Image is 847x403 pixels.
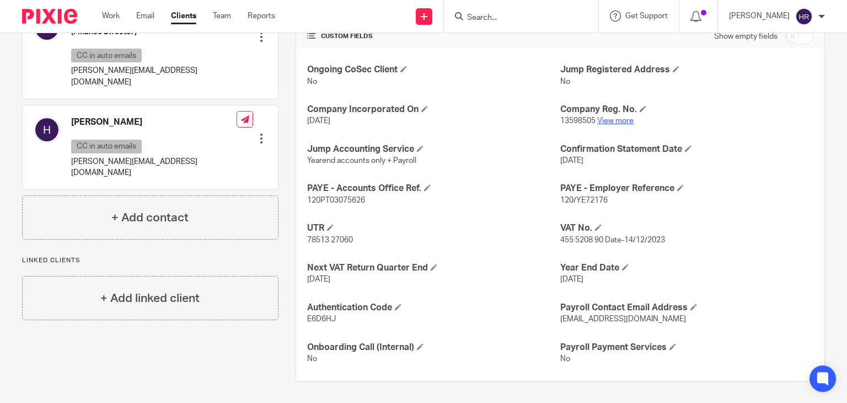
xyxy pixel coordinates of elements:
h4: [PERSON_NAME] [71,116,237,128]
span: E6D6HJ [307,315,336,323]
h4: Authentication Code [307,302,560,314]
img: Pixie [22,9,77,24]
span: No [560,78,570,86]
h4: Onboarding Call (Internal) [307,342,560,353]
span: 120/YE72176 [560,197,608,204]
h4: Next VAT Return Quarter End [307,262,560,274]
p: CC in auto emails [71,140,142,153]
h4: VAT No. [560,222,813,234]
a: Work [102,10,120,22]
span: No [307,355,317,363]
span: [DATE] [560,157,583,165]
span: [DATE] [307,275,330,283]
p: CC in auto emails [71,49,142,62]
a: Email [136,10,154,22]
h4: PAYE - Employer Reference [560,183,813,194]
h4: Ongoing CoSec Client [307,64,560,76]
h4: PAYE - Accounts Office Ref. [307,183,560,194]
h4: Payroll Contact Email Address [560,302,813,314]
span: 455 5208 90 Date-14/12/2023 [560,236,665,244]
h4: Company Incorporated On [307,104,560,115]
span: Get Support [625,12,668,20]
span: [DATE] [560,275,583,283]
h4: Year End Date [560,262,813,274]
p: [PERSON_NAME] [729,10,790,22]
h4: Jump Accounting Service [307,144,560,155]
h4: + Add linked client [100,290,200,307]
a: Team [213,10,231,22]
a: View more [597,117,634,125]
span: 78513 27060 [307,236,353,244]
h4: Confirmation Statement Date [560,144,813,155]
span: 13598505 [560,117,596,125]
span: Yearend accounts only + Payroll [307,157,416,165]
p: [PERSON_NAME][EMAIL_ADDRESS][DOMAIN_NAME] [71,65,237,88]
h4: Company Reg. No. [560,104,813,115]
h4: CUSTOM FIELDS [307,32,560,41]
h4: Payroll Payment Services [560,342,813,353]
span: No [560,355,570,363]
p: Linked clients [22,256,278,265]
a: Reports [248,10,275,22]
h4: Jump Registered Address [560,64,813,76]
span: 120PT03075626 [307,197,365,204]
p: [PERSON_NAME][EMAIL_ADDRESS][DOMAIN_NAME] [71,156,237,179]
span: [EMAIL_ADDRESS][DOMAIN_NAME] [560,315,686,323]
a: Clients [171,10,196,22]
h4: UTR [307,222,560,234]
img: svg%3E [795,8,813,25]
span: [DATE] [307,117,330,125]
span: No [307,78,317,86]
input: Search [466,13,565,23]
img: svg%3E [34,116,60,143]
h4: + Add contact [111,209,189,226]
label: Show empty fields [714,31,778,42]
